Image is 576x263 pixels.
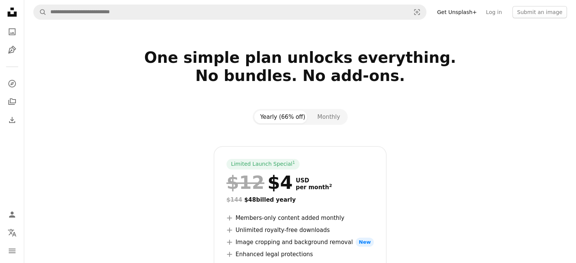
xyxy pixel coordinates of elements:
[226,196,242,203] span: $144
[408,5,426,19] button: Visual search
[226,195,374,204] div: $48 billed yearly
[328,184,334,191] a: 2
[226,213,374,223] li: Members-only content added monthly
[5,94,20,109] a: Collections
[5,207,20,222] a: Log in / Sign up
[226,159,300,170] div: Limited Launch Special
[296,177,332,184] span: USD
[356,238,374,247] span: New
[5,76,20,91] a: Explore
[291,160,297,168] a: 1
[226,173,293,192] div: $4
[5,24,20,39] a: Photos
[329,183,332,188] sup: 2
[5,243,20,258] button: Menu
[226,226,374,235] li: Unlimited royalty-free downloads
[226,238,374,247] li: Image cropping and background removal
[296,184,332,191] span: per month
[481,6,506,18] a: Log in
[5,5,20,21] a: Home — Unsplash
[432,6,481,18] a: Get Unsplash+
[311,110,346,123] button: Monthly
[34,5,47,19] button: Search Unsplash
[5,112,20,128] a: Download History
[512,6,567,18] button: Submit an image
[5,42,20,58] a: Illustrations
[226,173,264,192] span: $12
[292,160,295,165] sup: 1
[254,110,311,123] button: Yearly (66% off)
[33,5,426,20] form: Find visuals sitewide
[55,48,546,103] h2: One simple plan unlocks everything. No bundles. No add-ons.
[5,225,20,240] button: Language
[226,250,374,259] li: Enhanced legal protections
